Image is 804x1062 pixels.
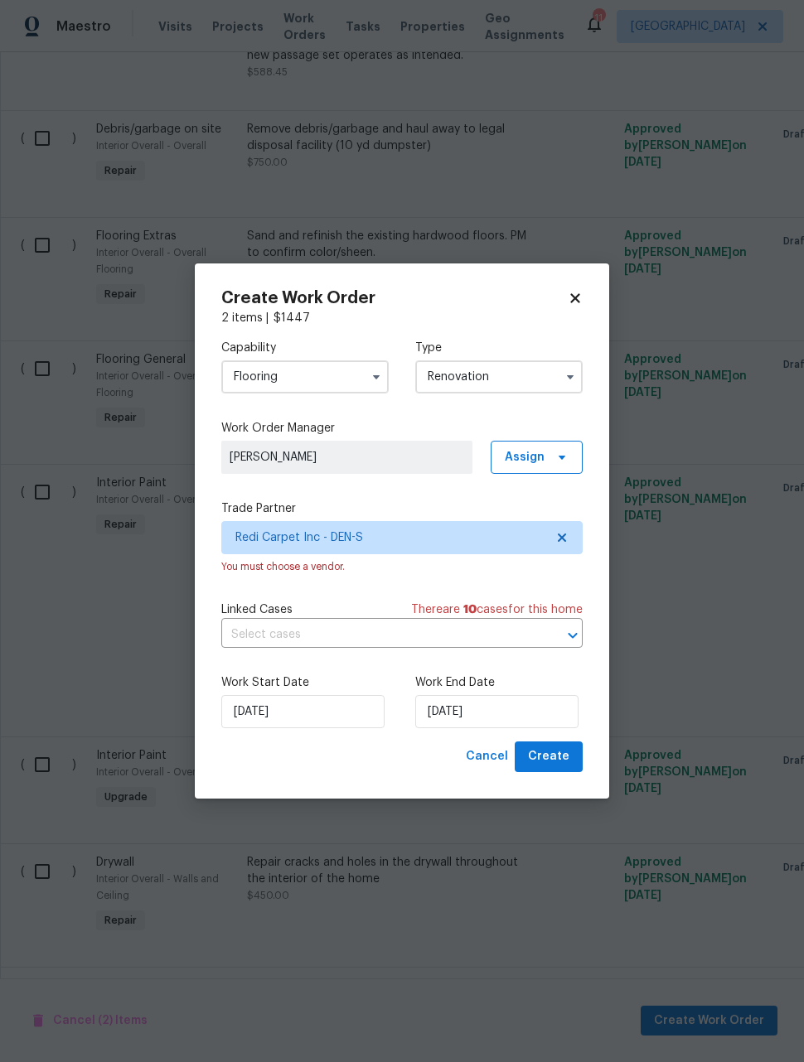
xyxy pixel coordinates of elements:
span: Create [528,746,569,767]
input: M/D/YYYY [221,695,385,728]
input: M/D/YYYY [415,695,579,728]
button: Create [515,741,583,772]
div: 2 items | [221,310,583,326]
span: $ 1447 [274,312,310,324]
button: Cancel [459,741,515,772]
label: Type [415,340,583,356]
h2: Create Work Order [221,290,568,307]
label: Capability [221,340,389,356]
span: Cancel [466,746,508,767]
